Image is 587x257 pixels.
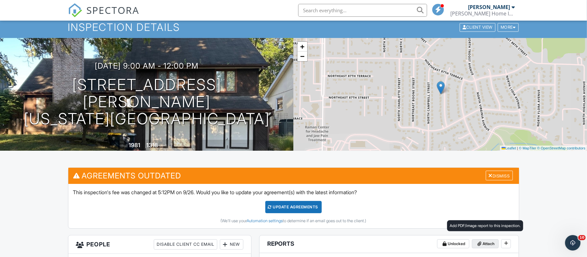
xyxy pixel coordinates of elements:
[159,143,168,148] span: sq. ft.
[121,143,128,148] span: Built
[220,239,243,250] div: New
[468,4,510,10] div: [PERSON_NAME]
[519,146,536,150] a: © MapTiler
[437,81,445,94] img: Marker
[73,218,514,224] div: (We'll use your to determine if an email goes out to the client.)
[129,142,140,148] div: 1981
[459,24,497,29] a: Client View
[146,142,158,148] div: 1318
[95,62,199,70] h3: [DATE] 9:00 am - 12:00 pm
[298,4,427,17] input: Search everything...
[247,218,283,223] a: Automation settings
[68,184,519,228] div: This inspection's fee was changed at 5:12PM on 9/26. Would you like to update your agreement(s) w...
[498,23,519,32] div: More
[502,146,516,150] a: Leaflet
[517,146,518,150] span: |
[298,42,307,52] a: Zoom in
[298,52,307,61] a: Zoom out
[451,10,515,17] div: Duncan Home Inspections
[68,235,251,254] h3: People
[578,235,586,240] span: 10
[537,146,585,150] a: © OpenStreetMap contributors
[87,3,140,17] span: SPECTORA
[68,3,82,17] img: The Best Home Inspection Software - Spectora
[300,43,304,51] span: +
[154,239,217,250] div: Disable Client CC Email
[68,22,519,33] h1: Inspection Details
[68,9,140,22] a: SPECTORA
[300,52,304,60] span: −
[486,171,513,181] div: Dismiss
[565,235,581,251] iframe: Intercom live chat
[68,168,519,184] h3: Agreements Outdated
[10,76,283,127] h1: [STREET_ADDRESS][PERSON_NAME] [US_STATE][GEOGRAPHIC_DATA]
[460,23,495,32] div: Client View
[265,201,322,213] div: Update Agreements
